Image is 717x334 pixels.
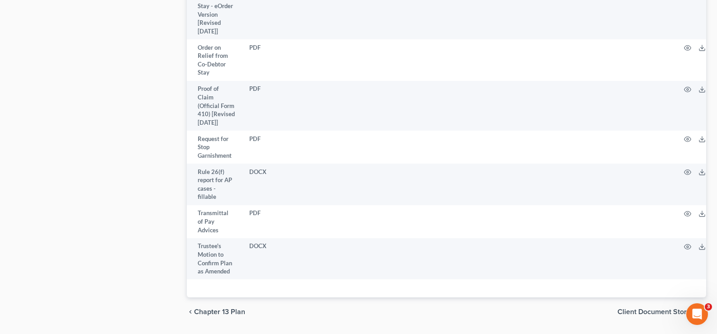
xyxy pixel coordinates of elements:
[187,81,242,131] td: Proof of Claim (Official Form 410) [Revised [DATE]]
[242,164,614,205] td: DOCX
[187,131,242,164] td: Request for Stop Garnishment
[686,303,708,325] iframe: Intercom live chat
[187,308,245,315] button: chevron_left Chapter 13 Plan
[187,205,242,238] td: Transmittal of Pay Advices
[617,308,706,315] button: Client Document Storage chevron_right
[705,303,712,310] span: 3
[617,308,699,315] span: Client Document Storage
[242,238,614,280] td: DOCX
[187,164,242,205] td: Rule 26(f) report for AP cases - fillable
[194,308,245,315] span: Chapter 13 Plan
[242,81,614,131] td: PDF
[187,238,242,280] td: Trustee's Motion to Confirm Plan as Amended
[242,39,614,81] td: PDF
[187,39,242,81] td: Order on Relief from Co-Debtor Stay
[242,205,614,238] td: PDF
[242,131,614,164] td: PDF
[187,308,194,315] i: chevron_left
